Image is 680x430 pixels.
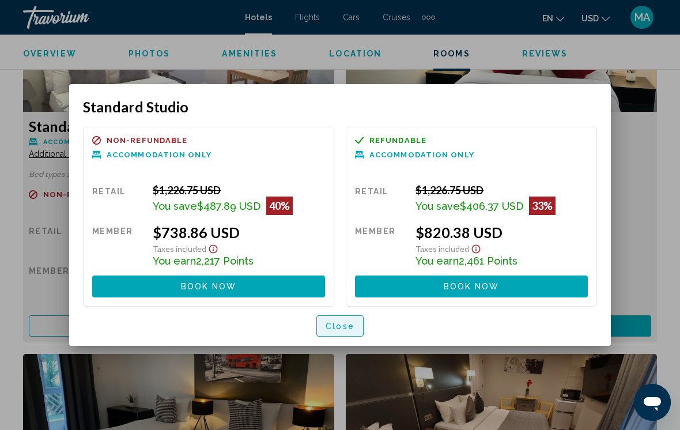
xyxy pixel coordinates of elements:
span: $406.37 USD [460,200,523,212]
span: Close [326,322,354,331]
div: Member [355,224,407,267]
div: Retail [355,184,407,215]
span: 2,461 Points [459,255,517,267]
div: $1,226.75 USD [415,184,588,197]
button: Show Taxes and Fees disclaimer [469,241,483,254]
div: $738.86 USD [153,224,325,241]
div: 40% [266,197,293,215]
div: $820.38 USD [415,224,588,241]
button: Book now [355,276,588,297]
span: You earn [153,255,196,267]
button: Close [316,315,364,337]
span: Accommodation Only [107,151,211,159]
a: Refundable [355,136,588,145]
h3: Standard Studio [83,98,597,115]
span: 2,217 Points [196,255,254,267]
div: Member [92,224,144,267]
span: $487.89 USD [197,200,260,212]
span: You save [153,200,197,212]
span: You save [415,200,460,212]
span: Book now [181,282,237,292]
span: Refundable [369,137,426,144]
span: Accommodation Only [369,151,474,159]
div: $1,226.75 USD [153,184,325,197]
span: You earn [415,255,459,267]
button: Show Taxes and Fees disclaimer [206,241,220,254]
span: Taxes included [415,244,469,254]
span: Taxes included [153,244,206,254]
div: 33% [529,197,556,215]
span: Book now [444,282,500,292]
span: Non-refundable [107,137,187,144]
iframe: Кнопка запуска окна обмена сообщениями [634,384,671,421]
button: Book now [92,276,325,297]
div: Retail [92,184,144,215]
